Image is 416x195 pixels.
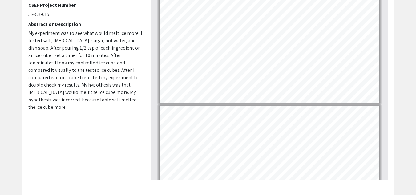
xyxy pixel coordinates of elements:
[28,2,142,8] h2: CSEF Project Number
[390,167,411,190] iframe: Chat
[28,11,142,18] p: JR-CB-015
[28,21,142,27] h2: Abstract or Description
[28,30,142,111] p: My experiment was to see what would melt ice more. I tested salt, [MEDICAL_DATA], sugar, hot wate...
